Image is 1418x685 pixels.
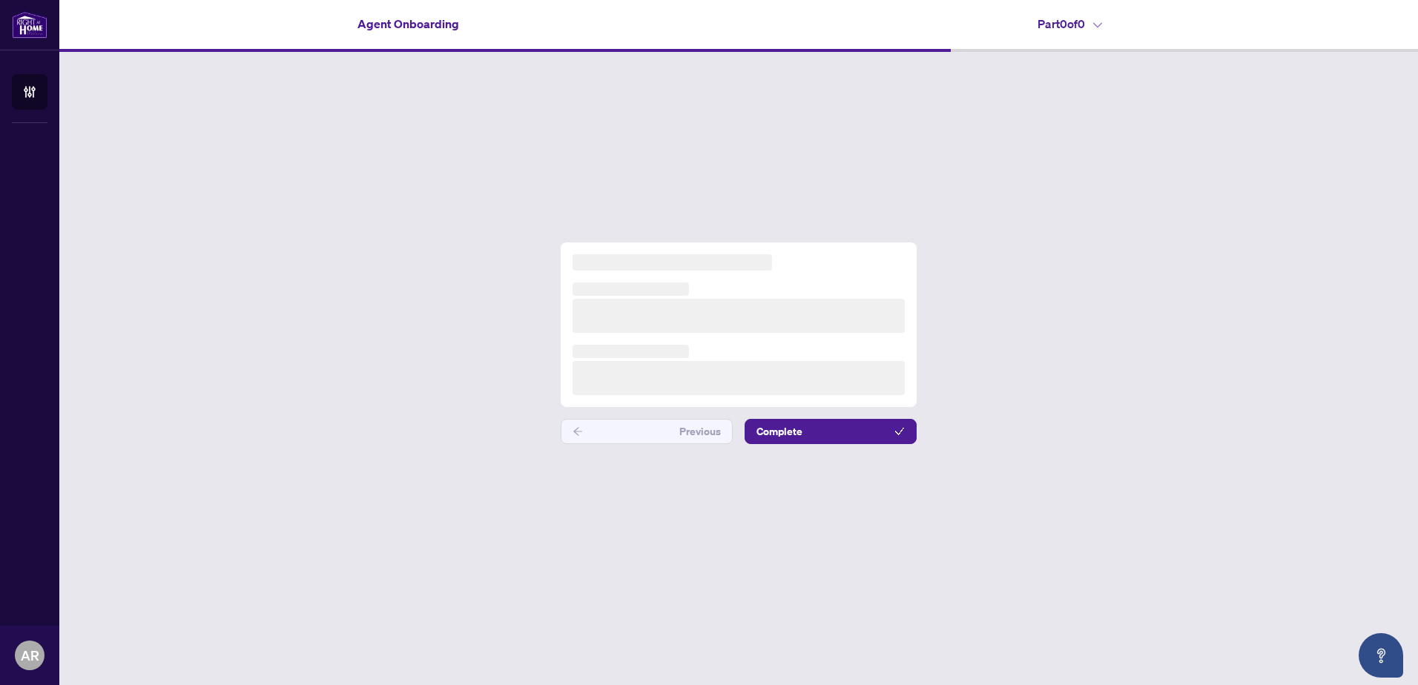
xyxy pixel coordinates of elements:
h4: Part 0 of 0 [1038,15,1102,33]
span: Complete [756,420,802,443]
button: Complete [745,419,917,444]
img: logo [12,11,47,39]
button: Open asap [1359,633,1403,678]
span: AR [21,645,39,666]
h4: Agent Onboarding [357,15,459,33]
span: check [894,426,905,437]
button: Previous [561,419,733,444]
